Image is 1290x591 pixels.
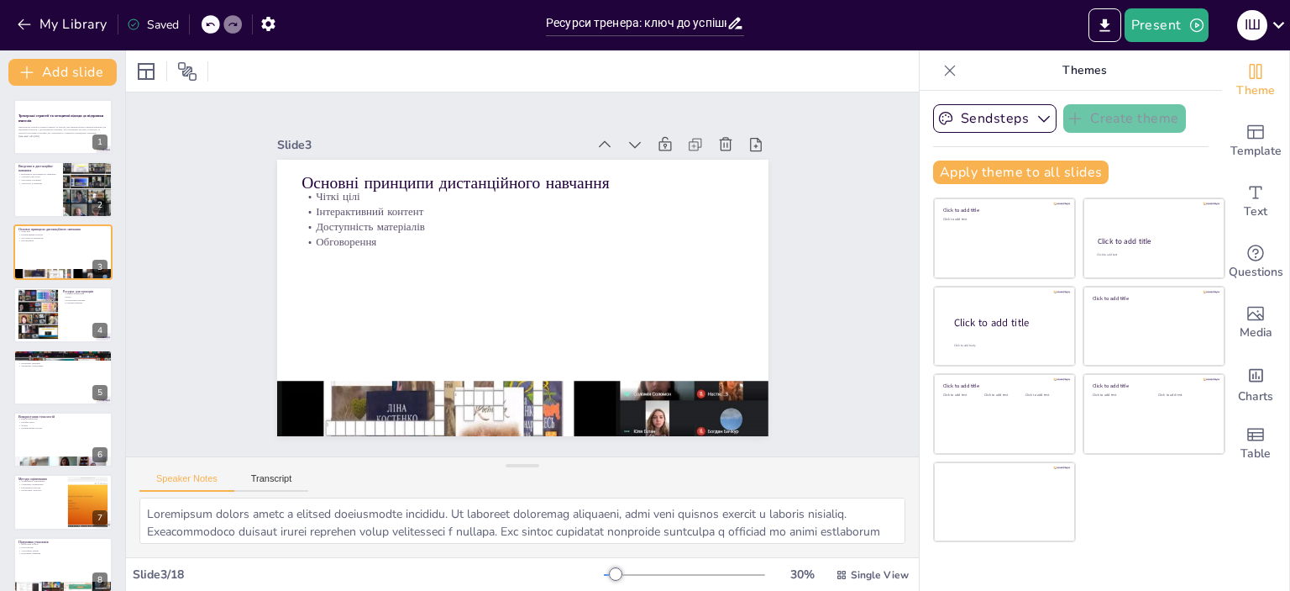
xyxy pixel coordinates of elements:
[954,344,1060,348] div: Click to add body
[92,135,107,150] div: 1
[1025,393,1063,398] div: Click to add text
[18,355,107,358] p: Запитання
[18,364,107,367] p: Динамічне середовище
[1229,263,1283,282] span: Questions
[18,172,58,176] p: Важливість дистанційного навчання
[302,203,743,219] p: Інтерактивний контент
[92,323,107,338] div: 4
[18,125,107,135] p: Презентація охоплює основні стратегії та методи, які тренери можуть використовувати для підтримки...
[18,233,107,236] p: Інтерактивний контент
[18,424,107,427] p: Форум
[13,412,113,467] div: 6
[943,218,1063,222] div: Click to add text
[18,114,103,124] strong: Тренерські стратегії та методичні підходи до підтримки вчителів
[18,182,58,185] p: Технології в навчанні
[1222,232,1289,293] div: Get real-time input from your audience
[1222,50,1289,111] div: Change the overall theme
[13,350,113,405] div: 5
[63,302,107,305] p: Соціальні мережі
[1240,324,1272,342] span: Media
[1236,82,1275,100] span: Theme
[18,178,58,182] p: Залучення учасників
[92,198,107,213] div: 2
[133,567,604,583] div: Slide 3 / 18
[943,207,1063,214] div: Click to add title
[18,539,107,544] p: Підтримка учасників
[1125,8,1209,42] button: Present
[63,298,107,302] p: Інтерактивні вправи
[1222,414,1289,474] div: Add a table
[18,477,63,482] p: Методи оцінювання
[18,546,107,549] p: Консультації
[13,161,113,217] div: 2
[63,289,107,294] p: Ресурси для тренерів
[18,230,107,234] p: Чіткі цілі
[18,427,107,430] p: Інтерактивний процес
[1237,10,1267,40] div: І Ш
[13,99,113,155] div: 1
[18,414,107,420] p: Використання технологій
[63,293,107,296] p: Онлайн-платформи
[18,236,107,240] p: Доступність матеріалів
[18,135,107,138] p: Generated with [URL]
[18,487,63,490] p: Різноманітні методи
[92,510,107,525] div: 7
[943,393,981,398] div: Click to add text
[302,219,743,235] p: Доступність матеріалів
[1093,393,1146,398] div: Click to add text
[92,573,107,588] div: 8
[18,227,107,232] p: Основні принципи дистанційного навчання
[18,483,63,487] p: Сумативне оцінювання
[782,567,822,583] div: 30 %
[63,296,107,299] p: Відео
[1098,236,1209,246] div: Click to add title
[18,418,107,421] p: Відеоконференції
[943,383,1063,389] div: Click to add title
[18,351,107,356] p: Стратегії залучення учасників
[1093,294,1213,301] div: Click to add title
[963,50,1205,91] p: Themes
[933,161,1109,184] button: Apply theme to all slides
[1244,203,1267,221] span: Text
[1222,171,1289,232] div: Add text boxes
[18,420,107,424] p: Онлайн-тести
[933,104,1057,133] button: Sendsteps
[302,188,743,203] p: Чіткі цілі
[92,385,107,400] div: 5
[92,260,107,275] div: 3
[546,11,726,35] input: Insert title
[302,235,743,250] p: Обговорення
[18,163,58,172] p: Введення в дистанційне навчання
[1237,8,1267,42] button: І Ш
[92,447,107,462] div: 6
[1222,353,1289,414] div: Add charts and graphs
[18,361,107,365] p: Практичні завдання
[127,17,179,33] div: Saved
[18,549,107,552] p: Атмосфера довіри
[18,240,107,243] p: Обговорення
[13,11,114,38] button: My Library
[18,175,58,178] p: Стратегії для успіху
[1097,253,1209,257] div: Click to add text
[177,61,197,82] span: Position
[1222,111,1289,171] div: Add ready made slides
[1088,8,1121,42] button: Export to PowerPoint
[13,224,113,280] div: 3
[13,474,113,530] div: 7
[984,393,1022,398] div: Click to add text
[277,137,587,153] div: Slide 3
[18,489,63,493] p: Моніторинг прогресу
[18,358,107,361] p: Обговорення в групах
[8,59,117,86] button: Add slide
[1240,445,1271,463] span: Table
[1230,142,1282,161] span: Template
[1158,393,1211,398] div: Click to add text
[851,568,909,582] span: Single View
[139,473,234,492] button: Speaker Notes
[1238,388,1273,406] span: Charts
[954,316,1062,330] div: Click to add title
[133,58,160,85] div: Layout
[18,543,107,546] p: Зворотний зв'язок
[1093,383,1213,389] div: Click to add title
[13,287,113,342] div: 4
